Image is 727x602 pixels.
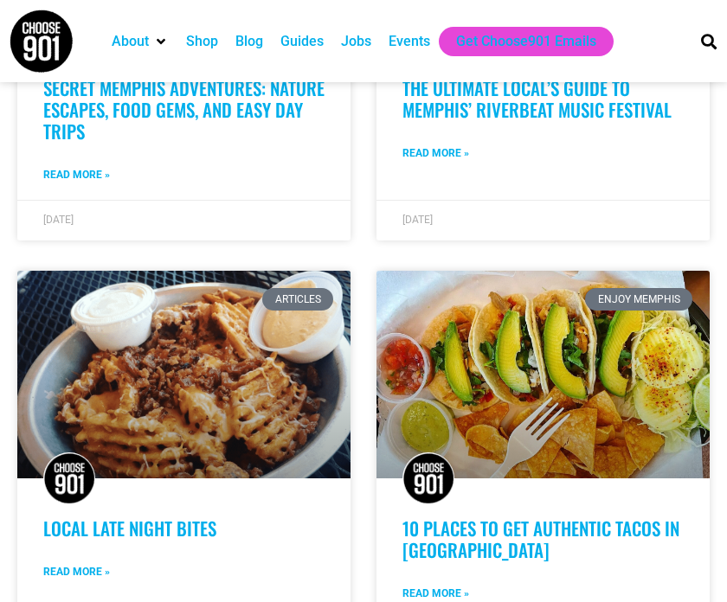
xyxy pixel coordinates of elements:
a: Read more about 10 Places To Get Authentic Tacos In Memphis [402,586,469,601]
a: Secret Memphis Adventures: Nature Escapes, Food Gems, and Easy Day Trips [43,74,325,144]
a: Jobs [341,31,371,52]
a: About [112,31,149,52]
div: About [103,27,177,56]
a: Read more about The Ultimate Local’s Guide to Memphis’ Riverbeat Music Festival [402,145,469,161]
a: Guides [280,31,324,52]
div: Search [694,27,723,55]
span: [DATE] [402,214,433,226]
a: The Ultimate Local’s Guide to Memphis’ Riverbeat Music Festival [402,74,672,123]
img: Choose901 [402,452,454,504]
a: Shop [186,31,218,52]
img: Choose901 [43,452,95,504]
a: Read more about Local Late Night Bites [43,564,110,580]
a: Read more about Secret Memphis Adventures: Nature Escapes, Food Gems, and Easy Day Trips [43,167,110,183]
div: Enjoy Memphis [585,288,692,311]
nav: Main nav [103,27,677,56]
a: A plate of tacos and chips with guacamole and salsa in Memphis. [376,271,710,478]
a: Get Choose901 Emails [456,31,596,52]
div: Articles [262,288,333,311]
a: Local Late Night Bites [43,515,216,541]
a: Events [389,31,430,52]
a: 10 Places To Get Authentic Tacos In [GEOGRAPHIC_DATA] [402,515,679,563]
span: [DATE] [43,214,74,226]
a: Blog [235,31,263,52]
